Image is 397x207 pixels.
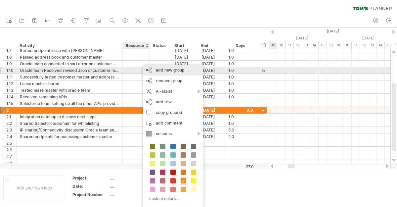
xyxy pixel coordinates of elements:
[228,120,253,127] div: 1.0
[228,87,253,93] div: 1.0
[20,47,119,54] div: Sorted endpoint issue with [PERSON_NAME]
[153,42,167,49] div: Status
[225,164,254,169] div: 27.0
[20,120,119,127] div: Shared Salesforce/domain for whitelisting
[228,127,253,133] div: 5.0
[143,97,203,107] div: add row
[6,147,16,153] div: 2.6
[260,67,267,74] div: scroll to activity
[6,67,16,74] div: 1.10
[198,54,225,60] div: [DATE]
[156,78,182,83] span: remove group
[174,42,194,49] div: Start
[6,94,16,100] div: 1.14
[6,140,16,146] div: 2.5
[110,192,166,197] div: ....
[6,74,16,80] div: 1.11
[335,42,343,49] div: 09
[228,54,253,60] div: 1.0
[20,67,119,74] div: Oracle team Received revised Json of customer master
[302,42,310,49] div: 13
[72,192,109,197] div: Project Number
[198,61,225,67] div: [DATE]
[146,194,198,203] div: custom colors...
[20,94,119,100] div: Received remaining APIs
[228,133,253,140] div: 2.0
[360,42,368,49] div: 12
[198,94,225,100] div: [DATE]
[171,61,198,67] div: [DATE]
[228,74,253,80] div: 1.0
[6,153,16,160] div: 2.7
[72,183,109,189] div: Date:
[6,120,16,127] div: 2.2
[198,120,225,127] div: [DATE]
[6,160,16,166] div: 2.8
[198,80,225,87] div: [DATE]
[228,80,253,87] div: 1.0
[294,42,302,49] div: 12
[6,61,16,67] div: 1.9
[198,74,225,80] div: [DATE]
[198,114,225,120] div: [DATE]
[20,74,119,80] div: Successfully tested customer master and address book
[143,86,203,97] div: AI-assist
[143,118,203,129] div: add comment
[6,80,16,87] div: 1.12
[20,100,119,107] div: Salesforce team setting up all the other APIs provided
[228,94,253,100] div: 1.0
[143,65,203,76] div: add new group
[198,107,225,113] div: [DATE]
[352,42,360,49] div: 11
[376,42,385,49] div: 14
[277,42,286,49] div: 10
[6,127,16,133] div: 2.3
[269,42,277,49] div: 09
[3,176,65,200] div: Add your own logo
[20,114,119,120] div: Integration catchup to discuss next steps
[198,127,225,133] div: [DATE]
[72,175,109,181] div: Project:
[110,183,166,189] div: ....
[171,47,198,54] div: [DATE]
[6,100,16,107] div: 1.15
[171,54,198,60] div: [DATE]
[20,54,119,60] div: Passed address book and customer master
[198,133,225,140] div: [DATE]
[228,61,253,67] div: 1.0
[286,42,294,49] div: 11
[198,47,225,54] div: [DATE]
[20,61,119,67] div: Oracle team connected to sort error on customer master
[319,42,327,49] div: 15
[198,67,225,74] div: [DATE]
[20,42,119,49] div: Activity
[385,42,393,49] div: 15
[20,87,119,93] div: Tested lease master with oracle team
[110,175,166,181] div: ....
[310,42,319,49] div: 14
[228,47,253,54] div: 1.0
[6,87,16,93] div: 1.13
[20,80,119,87] div: Lease master shared
[6,47,16,54] div: 1.7
[327,42,335,49] div: 16
[20,133,119,140] div: Shared endpoints for accessing customer master
[269,35,335,42] div: Thursday, 7 August 2025
[368,42,376,49] div: 13
[343,42,352,49] div: 10
[228,67,253,74] div: 1.0
[6,114,16,120] div: 2.1
[143,107,203,118] div: copy group(s)
[6,107,16,113] div: 2
[143,129,203,139] div: columns
[225,42,256,49] div: Days
[201,42,221,49] div: End
[20,127,119,133] div: IP sharing/Connectivity discussion Oracle team and [PERSON_NAME]
[6,133,16,140] div: 2.4
[228,114,253,120] div: 1.0
[6,54,16,60] div: 1.8
[198,87,225,93] div: [DATE]
[126,42,146,49] div: Resource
